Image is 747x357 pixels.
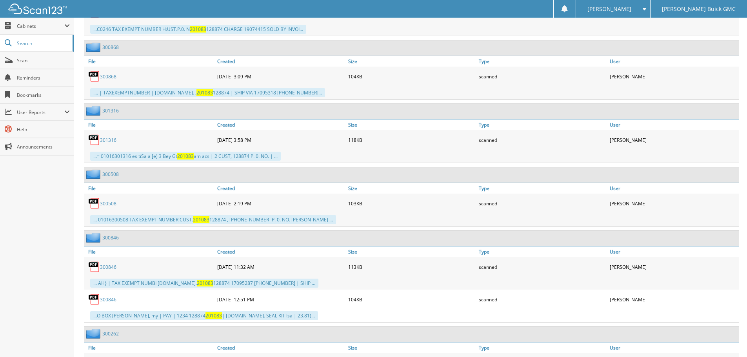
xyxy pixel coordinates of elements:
[477,132,608,148] div: scanned
[215,292,346,307] div: [DATE] 12:51 PM
[215,120,346,130] a: Created
[190,26,206,33] span: 201083
[90,311,318,320] div: ...O BOX [PERSON_NAME], my | PAY | 1234 128874 | [DOMAIN_NAME]. SEAL KIT isa | 23.81)...
[608,292,739,307] div: [PERSON_NAME]
[346,196,477,211] div: 103KB
[346,69,477,84] div: 104KB
[100,137,116,143] a: 301316
[215,343,346,353] a: Created
[86,169,102,179] img: folder2.png
[196,89,213,96] span: 201083
[86,233,102,243] img: folder2.png
[84,343,215,353] a: File
[477,183,608,194] a: Type
[477,69,608,84] div: scanned
[215,259,346,275] div: [DATE] 11:32 AM
[90,25,306,34] div: ...C0246 TAX EXEMPT NUMBER H:UST.P.0. N 128874 CHARGE 19074415 SOLD BY INVOI...
[608,196,739,211] div: [PERSON_NAME]
[608,343,739,353] a: User
[346,292,477,307] div: 104KB
[102,44,119,51] a: 300868
[477,196,608,211] div: scanned
[215,246,346,257] a: Created
[102,234,119,241] a: 300846
[215,183,346,194] a: Created
[8,4,67,14] img: scan123-logo-white.svg
[587,7,631,11] span: [PERSON_NAME]
[17,40,69,47] span: Search
[177,153,194,159] span: 201083
[346,246,477,257] a: Size
[88,71,100,82] img: PDF.png
[197,280,213,286] span: 201083
[88,294,100,305] img: PDF.png
[708,319,747,357] iframe: Chat Widget
[84,120,215,130] a: File
[608,56,739,67] a: User
[84,246,215,257] a: File
[608,132,739,148] div: [PERSON_NAME]
[90,88,325,97] div: .... | TAXEXEMPTNUMBER | [DOMAIN_NAME]. , 128874 | SHIP VIA 17095318 [PHONE_NUMBER]...
[17,57,70,64] span: Scan
[17,143,70,150] span: Announcements
[84,183,215,194] a: File
[215,69,346,84] div: [DATE] 3:09 PM
[608,183,739,194] a: User
[346,56,477,67] a: Size
[100,296,116,303] a: 300846
[100,73,116,80] a: 300868
[86,329,102,339] img: folder2.png
[90,279,318,288] div: ... AH} | TAX EXEMPT NUMBI [DOMAIN_NAME]. 128874 17095287 [PHONE_NUMBER] | SHIP ...
[88,134,100,146] img: PDF.png
[346,183,477,194] a: Size
[205,312,222,319] span: 201083
[215,56,346,67] a: Created
[477,343,608,353] a: Type
[477,246,608,257] a: Type
[477,292,608,307] div: scanned
[608,246,739,257] a: User
[193,216,209,223] span: 201083
[17,126,70,133] span: Help
[608,259,739,275] div: [PERSON_NAME]
[86,106,102,116] img: folder2.png
[84,56,215,67] a: File
[608,69,739,84] div: [PERSON_NAME]
[90,215,336,224] div: ... 01016300508 TAX EXEMPT NUMBER CUST. 128874 , [PHONE_NUMBER] P. 0. NO. [PERSON_NAME] ...
[100,264,116,270] a: 300846
[215,196,346,211] div: [DATE] 2:19 PM
[86,42,102,52] img: folder2.png
[346,343,477,353] a: Size
[102,330,119,337] a: 300262
[608,120,739,130] a: User
[662,7,736,11] span: [PERSON_NAME] Buick GMC
[17,109,64,116] span: User Reports
[17,92,70,98] span: Bookmarks
[477,120,608,130] a: Type
[215,132,346,148] div: [DATE] 3:58 PM
[477,259,608,275] div: scanned
[88,261,100,273] img: PDF.png
[102,171,119,178] a: 300508
[346,259,477,275] div: 113KB
[17,23,64,29] span: Cabinets
[100,200,116,207] a: 300508
[346,132,477,148] div: 118KB
[477,56,608,67] a: Type
[88,198,100,209] img: PDF.png
[90,152,281,161] div: ...= 01016301316 es tiSa a [e) 3 Bey Gt am acs | 2 CUST, 128874 P. 0. NO. | ...
[102,107,119,114] a: 301316
[346,120,477,130] a: Size
[17,74,70,81] span: Reminders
